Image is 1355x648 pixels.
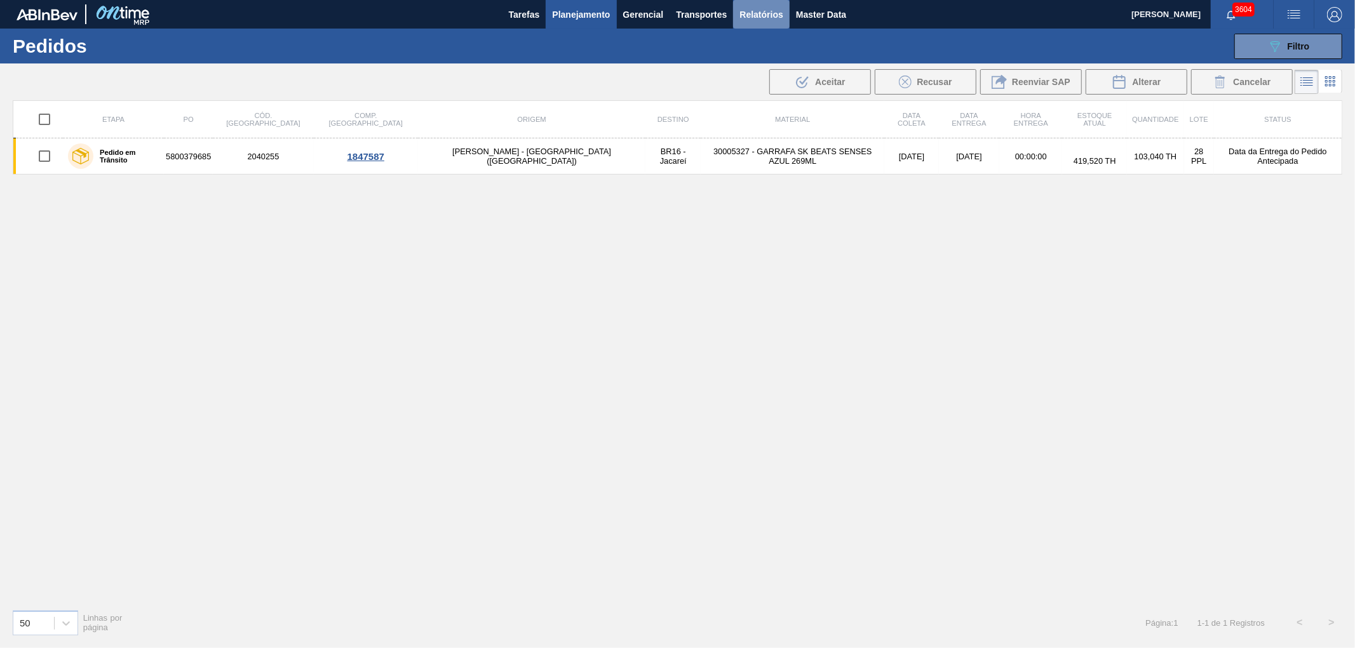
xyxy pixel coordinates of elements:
td: BR16 - Jacareí [645,138,701,175]
span: Planejamento [552,7,610,22]
div: 50 [20,618,30,628]
span: Cancelar [1233,77,1271,87]
span: Data coleta [898,112,926,127]
span: Etapa [102,116,125,123]
label: Pedido em Trânsito [93,149,159,164]
div: 1847587 [316,151,416,162]
span: 419,520 TH [1074,156,1116,166]
span: Hora Entrega [1014,112,1048,127]
td: 28 PPL [1184,138,1215,175]
h1: Pedidos [13,39,206,53]
span: Lote [1190,116,1208,123]
span: Status [1264,116,1291,123]
button: Filtro [1234,34,1342,59]
span: Recusar [917,77,952,87]
span: Quantidade [1132,116,1178,123]
div: Visão em Cards [1319,70,1342,94]
button: > [1316,607,1347,638]
td: 00:00:00 [999,138,1062,175]
span: Linhas por página [83,613,123,632]
span: Origem [517,116,546,123]
button: Alterar [1086,69,1187,95]
div: Recusar [875,69,976,95]
span: Aceitar [815,77,845,87]
span: 1 - 1 de 1 Registros [1197,618,1265,628]
span: Comp. [GEOGRAPHIC_DATA] [329,112,403,127]
td: 103,040 TH [1127,138,1183,175]
span: PO [184,116,194,123]
span: Alterar [1132,77,1161,87]
span: Transportes [676,7,727,22]
div: Aceitar [769,69,871,95]
img: userActions [1286,7,1302,22]
img: TNhmsLtSVTkK8tSr43FrP2fwEKptu5GPRR3wAAAABJRU5ErkJggg== [17,9,78,20]
span: Página : 1 [1145,618,1178,628]
span: Master Data [796,7,846,22]
button: Notificações [1211,6,1251,23]
span: Destino [657,116,689,123]
span: Estoque atual [1077,112,1112,127]
div: Alterar Pedido [1086,69,1187,95]
td: 5800379685 [164,138,213,175]
td: [DATE] [939,138,1000,175]
img: Logout [1327,7,1342,22]
span: Filtro [1288,41,1310,51]
div: Visão em Lista [1295,70,1319,94]
span: Relatórios [739,7,783,22]
button: Cancelar [1191,69,1293,95]
td: [DATE] [884,138,938,175]
td: 2040255 [213,138,313,175]
span: Material [775,116,810,123]
td: [PERSON_NAME] - [GEOGRAPHIC_DATA] ([GEOGRAPHIC_DATA]) [418,138,645,175]
span: 3604 [1232,3,1255,17]
div: Reenviar SAP [980,69,1082,95]
a: Pedido em Trânsito58003796852040255[PERSON_NAME] - [GEOGRAPHIC_DATA] ([GEOGRAPHIC_DATA])BR16 - Ja... [13,138,1342,175]
span: Data Entrega [952,112,987,127]
td: 30005327 - GARRAFA SK BEATS SENSES AZUL 269ML [701,138,884,175]
span: Gerencial [623,7,664,22]
span: Cód. [GEOGRAPHIC_DATA] [226,112,300,127]
button: < [1284,607,1316,638]
div: Cancelar Pedidos em Massa [1191,69,1293,95]
td: Data da Entrega do Pedido Antecipada [1214,138,1342,175]
span: Reenviar SAP [1012,77,1070,87]
span: Tarefas [509,7,540,22]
